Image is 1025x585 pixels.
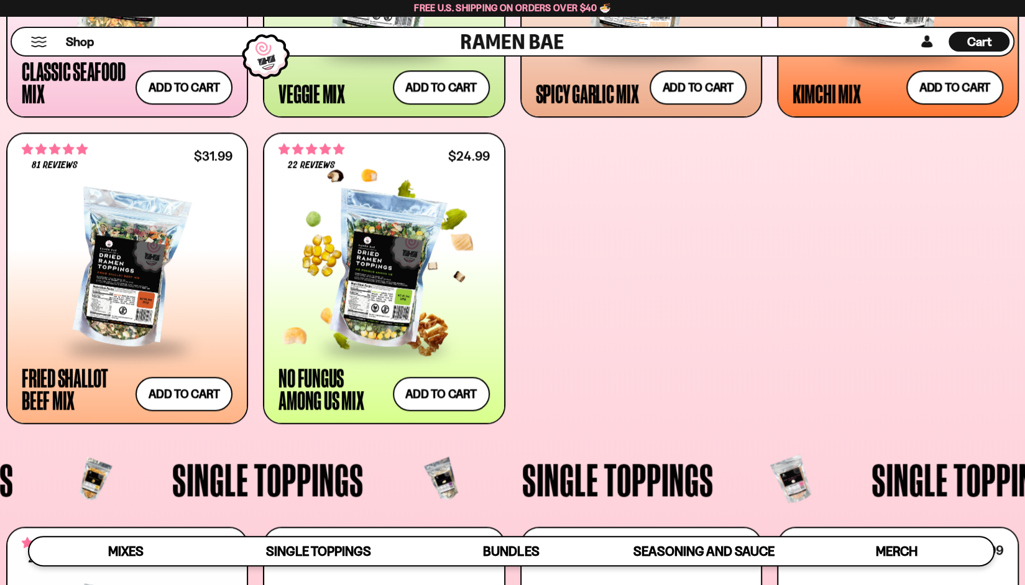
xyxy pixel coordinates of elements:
[801,537,993,565] a: Merch
[66,34,94,50] span: Shop
[6,132,248,424] a: 4.83 stars 81 reviews $31.99 Fried Shallot Beef Mix Add to cart
[32,160,78,170] span: 81 reviews
[906,70,1003,104] button: Add to cart
[22,141,88,157] span: 4.83 stars
[172,456,364,502] span: Single Toppings
[22,60,129,104] div: Classic Seafood Mix
[22,366,129,411] div: Fried Shallot Beef Mix
[30,37,47,47] button: Mobile Menu Trigger
[136,70,232,104] button: Add to cart
[393,70,490,104] button: Add to cart
[266,543,371,559] span: Single Toppings
[108,543,144,559] span: Mixes
[448,150,489,162] div: $24.99
[278,366,386,411] div: No Fungus Among Us Mix
[633,543,774,559] span: Seasoning and Sauce
[194,150,232,162] div: $31.99
[263,132,505,424] a: 4.82 stars 22 reviews $24.99 No Fungus Among Us Mix Add to cart
[483,543,539,559] span: Bundles
[967,34,991,49] span: Cart
[607,537,800,565] a: Seasoning and Sauce
[29,537,222,565] a: Mixes
[66,32,94,52] a: Shop
[22,535,88,551] span: 4.77 stars
[278,141,344,157] span: 4.82 stars
[415,537,607,565] a: Bundles
[876,543,917,559] span: Merch
[793,82,861,104] div: Kimchi Mix
[650,70,747,104] button: Add to cart
[949,28,1009,55] div: Cart
[222,537,415,565] a: Single Toppings
[278,82,345,104] div: Veggie Mix
[136,377,232,411] button: Add to cart
[522,456,714,502] span: Single Toppings
[414,2,611,14] span: Free U.S. Shipping on Orders over $40 🍜
[288,160,335,170] span: 22 reviews
[536,82,639,104] div: Spicy Garlic Mix
[393,377,490,411] button: Add to cart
